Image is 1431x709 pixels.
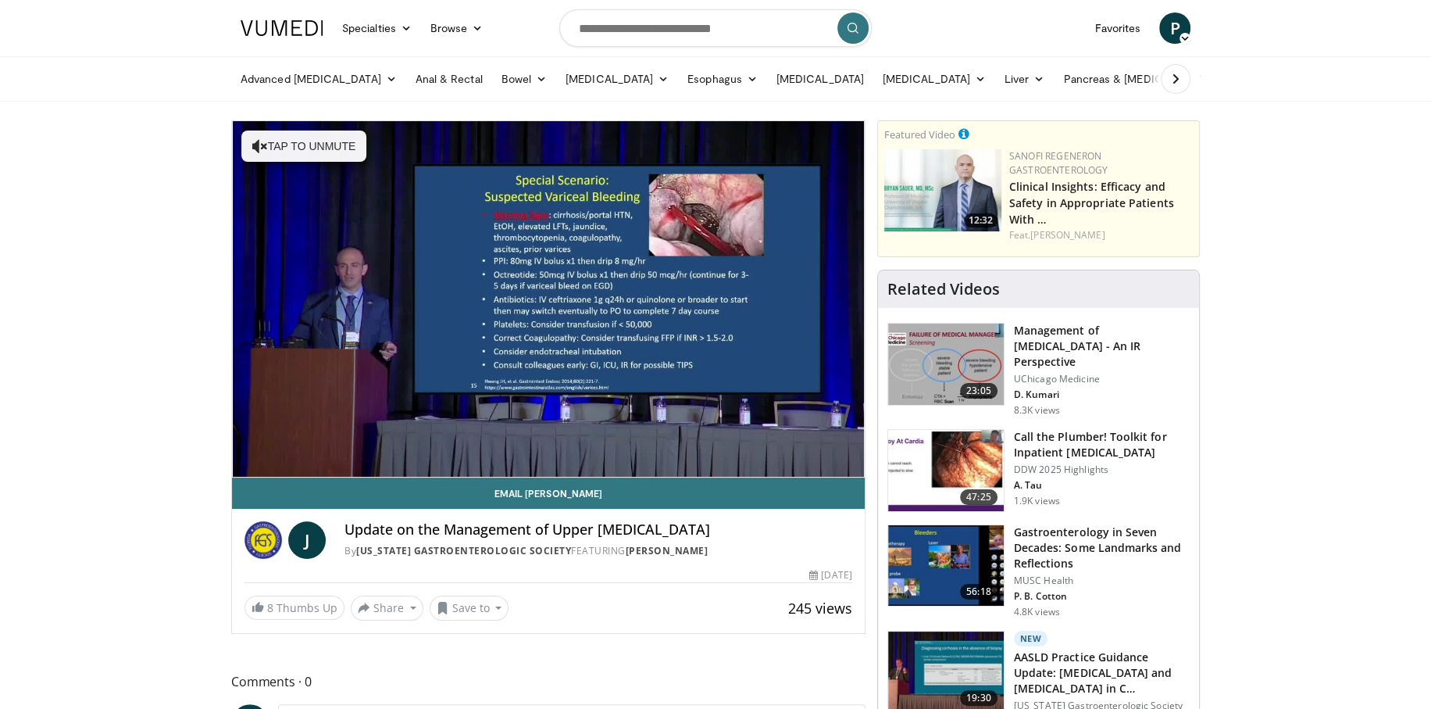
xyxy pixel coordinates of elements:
[960,690,997,706] span: 19:30
[231,63,406,95] a: Advanced [MEDICAL_DATA]
[1014,590,1190,603] p: P. B. Cotton
[960,489,997,505] span: 47:25
[267,600,273,615] span: 8
[678,63,767,95] a: Esophagus
[241,131,366,162] button: Tap to unmute
[888,430,1004,511] img: 5536a9e8-eb9a-4f20-9b0c-6829e1cdf3c2.150x105_q85_crop-smart_upscale.jpg
[995,63,1054,95] a: Liver
[788,599,852,618] span: 245 views
[1085,13,1150,44] a: Favorites
[960,383,997,399] span: 23:05
[241,20,323,36] img: VuMedi Logo
[1014,479,1190,492] p: A. Tau
[1014,373,1190,385] p: UChicago Medicine
[244,596,344,620] a: 8 Thumbs Up
[873,63,995,95] a: [MEDICAL_DATA]
[1014,606,1060,618] p: 4.8K views
[964,213,997,227] span: 12:32
[884,127,955,141] small: Featured Video
[1014,650,1190,696] h3: AASLD Practice Guidance Update: [MEDICAL_DATA] and [MEDICAL_DATA] in C…
[1009,179,1174,227] a: Clinical Insights: Efficacy and Safety in Appropriate Patients With …
[288,521,326,559] a: J
[244,521,282,559] img: Florida Gastroenterologic Society
[888,525,1004,607] img: bb93d144-f14a-4ef9-9756-be2f2f3d1245.150x105_q85_crop-smart_upscale.jpg
[1014,429,1190,460] h3: Call the Plumber! Toolkit for Inpatient [MEDICAL_DATA]
[887,280,1000,299] h4: Related Videos
[1014,404,1060,417] p: 8.3K views
[809,568,851,582] div: [DATE]
[884,149,1001,231] img: bf9ce42c-6823-4735-9d6f-bc9dbebbcf2c.png.150x105_q85_crop-smart_upscale.jpg
[884,149,1001,231] a: 12:32
[421,13,493,44] a: Browse
[1014,631,1048,646] p: New
[351,596,423,621] button: Share
[356,544,571,557] a: [US_STATE] Gastroenterologic Society
[430,596,509,621] button: Save to
[559,9,872,47] input: Search topics, interventions
[1030,228,1104,242] a: [PERSON_NAME]
[887,429,1190,512] a: 47:25 Call the Plumber! Toolkit for Inpatient [MEDICAL_DATA] DDW 2025 Highlights A. Tau 1.9K views
[1014,389,1190,401] p: D. Kumari
[1014,464,1190,476] p: DDW 2025 Highlights
[1054,63,1237,95] a: Pancreas & [MEDICAL_DATA]
[626,544,708,557] a: [PERSON_NAME]
[1009,149,1108,177] a: Sanofi Regeneron Gastroenterology
[231,671,865,692] span: Comments 0
[344,544,852,558] div: By FEATURING
[556,63,678,95] a: [MEDICAL_DATA]
[232,478,865,509] a: Email [PERSON_NAME]
[1009,228,1193,242] div: Feat.
[1014,495,1060,507] p: 1.9K views
[888,324,1004,405] img: f07a691c-eec3-405b-bc7b-19fe7e1d3130.150x105_q85_crop-smart_upscale.jpg
[887,525,1190,618] a: 56:18 Gastroenterology in Seven Decades: Some Landmarks and Reflections MUSC Health P. B. Cotton ...
[344,521,852,539] h4: Update on the Management of Upper [MEDICAL_DATA]
[1159,13,1190,44] a: P
[767,63,873,95] a: [MEDICAL_DATA]
[1014,525,1190,571] h3: Gastroenterology in Seven Decades: Some Landmarks and Reflections
[960,584,997,600] span: 56:18
[333,13,421,44] a: Specialties
[1014,575,1190,587] p: MUSC Health
[887,323,1190,417] a: 23:05 Management of [MEDICAL_DATA] - An IR Perspective UChicago Medicine D. Kumari 8.3K views
[406,63,492,95] a: Anal & Rectal
[1014,323,1190,370] h3: Management of [MEDICAL_DATA] - An IR Perspective
[492,63,556,95] a: Bowel
[232,121,865,478] video-js: Video Player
